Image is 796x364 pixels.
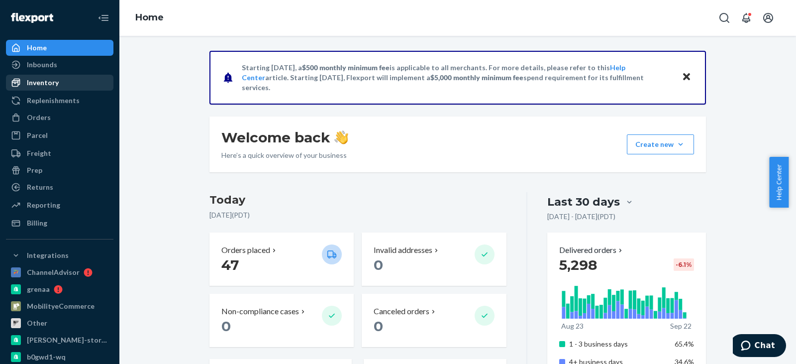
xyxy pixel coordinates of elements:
[675,340,694,348] span: 65.4%
[209,192,506,208] h3: Today
[11,13,53,23] img: Flexport logo
[362,233,506,286] button: Invalid addresses 0
[374,256,383,273] span: 0
[27,182,53,192] div: Returns
[27,165,42,175] div: Prep
[27,335,110,345] div: [PERSON_NAME]-store-test
[559,244,624,256] button: Delivered orders
[6,75,113,91] a: Inventory
[27,113,51,122] div: Orders
[769,157,789,208] button: Help Center
[242,63,672,93] p: Starting [DATE], a is applicable to all merchants. For more details, please refer to this article...
[670,321,692,331] p: Sep 22
[27,43,47,53] div: Home
[94,8,113,28] button: Close Navigation
[221,318,231,335] span: 0
[27,130,48,140] div: Parcel
[374,244,432,256] p: Invalid addresses
[758,8,778,28] button: Open account menu
[221,128,348,146] h1: Welcome back
[6,315,113,331] a: Other
[6,264,113,280] a: ChannelAdvisor
[221,244,270,256] p: Orders placed
[209,210,506,220] p: [DATE] ( PDT )
[209,294,354,347] button: Non-compliance cases 0
[6,110,113,125] a: Orders
[127,3,172,32] ol: breadcrumbs
[27,250,69,260] div: Integrations
[547,212,615,222] p: [DATE] - [DATE] ( PDT )
[714,8,734,28] button: Open Search Box
[334,130,348,144] img: hand-wave emoji
[430,73,523,82] span: $5,000 monthly minimum fee
[733,334,786,359] iframe: Opens a widget where you can chat to one of our agents
[27,78,59,88] div: Inventory
[374,306,429,317] p: Canceled orders
[559,256,597,273] span: 5,298
[221,150,348,160] p: Here’s a quick overview of your business
[6,298,113,314] a: MobilityeCommerce
[6,40,113,56] a: Home
[27,96,80,106] div: Replenishments
[569,339,667,349] p: 1 - 3 business days
[6,179,113,195] a: Returns
[6,162,113,178] a: Prep
[6,145,113,161] a: Freight
[374,318,383,335] span: 0
[27,284,50,294] div: grenaa
[135,12,164,23] a: Home
[680,70,693,85] button: Close
[6,57,113,73] a: Inbounds
[302,63,390,72] span: $500 monthly minimum fee
[6,197,113,213] a: Reporting
[627,134,694,154] button: Create new
[561,321,584,331] p: Aug 23
[6,281,113,297] a: grenaa
[27,318,47,328] div: Other
[221,256,239,273] span: 47
[362,294,506,347] button: Canceled orders 0
[547,194,620,210] div: Last 30 days
[27,352,66,362] div: b0gwd1-wq
[27,200,60,210] div: Reporting
[6,332,113,348] a: [PERSON_NAME]-store-test
[736,8,756,28] button: Open notifications
[27,60,57,70] div: Inbounds
[27,148,51,158] div: Freight
[27,267,80,277] div: ChannelAdvisor
[27,218,47,228] div: Billing
[209,233,354,286] button: Orders placed 47
[674,258,694,271] div: -6.1 %
[221,306,299,317] p: Non-compliance cases
[6,247,113,263] button: Integrations
[27,301,95,311] div: MobilityeCommerce
[6,215,113,231] a: Billing
[6,93,113,109] a: Replenishments
[6,127,113,143] a: Parcel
